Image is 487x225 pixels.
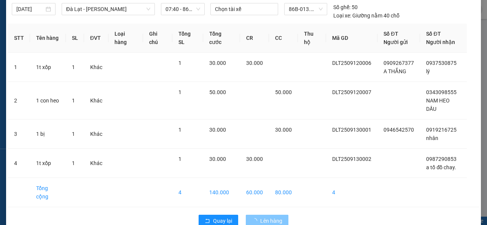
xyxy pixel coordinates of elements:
td: 4 [326,178,377,207]
span: 07:40 - 86B-013.44 [166,3,200,15]
span: 1 [178,127,181,133]
td: Khác [84,149,108,178]
span: 30.000 [209,60,226,66]
td: 1 [8,53,30,82]
div: Gửi: VP [GEOGRAPHIC_DATA] [6,44,76,60]
td: 1 bị [30,120,66,149]
span: 30.000 [246,156,263,162]
td: 1 con heo [30,82,66,120]
th: SL [66,24,84,53]
span: Số ĐT [384,31,398,37]
span: rollback [205,218,210,224]
span: 1 [178,89,181,95]
th: ĐVT [84,24,108,53]
span: Người gửi [384,39,408,45]
td: 4 [8,149,30,178]
td: 80.000 [269,178,298,207]
td: Tổng cộng [30,178,66,207]
span: 0987290853 [426,156,457,162]
span: DLT2509120007 [332,89,371,95]
span: NAM HEO DẦU [426,98,450,112]
span: DLT2509130002 [332,156,371,162]
div: Nhận: [PERSON_NAME] [80,44,137,60]
span: 1 [178,156,181,162]
span: 0909267377 [384,60,414,66]
span: 1 [72,98,75,104]
th: CR [240,24,269,53]
span: 0937530875 [426,60,457,66]
td: 1t xốp [30,53,66,82]
th: Ghi chú [143,24,172,53]
span: 0919216725 [426,127,457,133]
span: 0343098555 [426,89,457,95]
td: 1t xốp [30,149,66,178]
span: 30.000 [246,60,263,66]
span: Người nhận [426,39,455,45]
span: 30.000 [209,127,226,133]
span: down [146,7,151,11]
span: 1 [72,64,75,70]
span: DLT2509130001 [332,127,371,133]
span: 1 [178,60,181,66]
span: Quay lại [213,217,232,225]
span: 50.000 [209,89,226,95]
div: Giường nằm 40 chỗ [333,11,399,20]
span: 1 [72,160,75,166]
th: CC [269,24,298,53]
th: Mã GD [326,24,377,53]
span: nhân [426,135,438,141]
span: 30.000 [209,156,226,162]
span: Loại xe: [333,11,351,20]
th: Tổng cước [203,24,240,53]
th: Loại hàng [108,24,143,53]
span: Lên hàng [260,217,282,225]
td: 4 [172,178,203,207]
th: Thu hộ [298,24,326,53]
td: Khác [84,82,108,120]
span: A THẮNG [384,68,406,74]
td: 3 [8,120,30,149]
input: 13/09/2025 [16,5,44,13]
span: 0946542570 [384,127,414,133]
span: DLT2509120006 [332,60,371,66]
div: 50 [333,3,358,11]
th: Tên hàng [30,24,66,53]
span: Số ĐT [426,31,441,37]
th: STT [8,24,30,53]
span: 30.000 [275,127,292,133]
span: lý [426,68,430,74]
span: 86B-013.44 [289,3,323,15]
span: loading [252,218,260,223]
span: Đà Lạt - Phan Thiết [66,3,150,15]
span: 1 [72,131,75,137]
td: 60.000 [240,178,269,207]
td: Khác [84,53,108,82]
td: Khác [84,120,108,149]
td: 140.000 [203,178,240,207]
td: 2 [8,82,30,120]
span: 50.000 [275,89,292,95]
span: a tố đồ chay. [426,164,456,170]
text: DLT2509130008 [43,32,100,40]
th: Tổng SL [172,24,203,53]
span: Số ghế: [333,3,350,11]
